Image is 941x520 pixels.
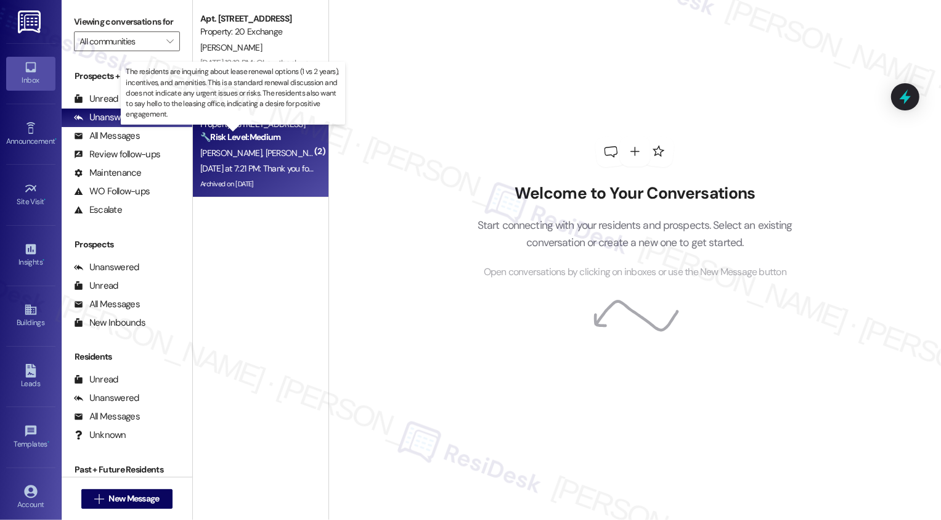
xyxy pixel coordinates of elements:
a: Inbox [6,57,55,90]
div: Archived on [DATE] [199,176,316,192]
div: Unread [74,373,118,386]
strong: 🔧 Risk Level: Medium [200,131,280,142]
i:  [94,494,104,504]
img: ResiDesk Logo [18,10,43,33]
div: Maintenance [74,167,142,180]
div: All Messages [74,298,140,311]
span: Open conversations by clicking on inboxes or use the New Message button [484,265,786,280]
div: Prospects + Residents [62,70,192,83]
i:  [166,36,173,46]
div: Unread [74,93,118,105]
div: WO Follow-ups [74,185,150,198]
div: New Inbounds [74,316,145,329]
span: New Message [108,492,159,505]
span: [PERSON_NAME] [265,147,327,159]
p: Start connecting with your residents and prospects. Select an existing conversation or create a n... [458,217,811,252]
h2: Welcome to Your Conversations [458,184,811,204]
span: [PERSON_NAME] [200,147,266,159]
span: • [55,135,57,144]
span: • [43,256,44,265]
a: Account [6,481,55,514]
div: All Messages [74,130,140,142]
a: Site Visit • [6,178,55,212]
div: Unanswered [74,392,139,405]
span: • [44,196,46,204]
a: Templates • [6,421,55,454]
div: Apt. [STREET_ADDRESS] [200,12,314,25]
span: [PERSON_NAME] [200,42,262,53]
span: • [47,438,49,447]
div: Unread [74,279,118,292]
div: Property: 20 Exchange [200,25,314,38]
label: Viewing conversations for [74,12,180,31]
div: Escalate [74,204,122,217]
div: Unknown [74,429,126,442]
div: All Messages [74,410,140,423]
div: [DATE] 12:12 PM: Okay, thank you [200,57,314,68]
a: Insights • [6,239,55,272]
a: Leads [6,360,55,394]
input: All communities [79,31,160,51]
button: New Message [81,489,173,509]
p: The residents are inquiring about lease renewal options (1 vs 2 years), incentives, and amenities... [126,67,340,120]
div: Review follow-ups [74,148,160,161]
div: Unanswered [74,111,139,124]
div: Past + Future Residents [62,463,192,476]
a: Buildings [6,299,55,332]
div: Unanswered [74,261,139,274]
div: Prospects [62,238,192,251]
div: Residents [62,350,192,363]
